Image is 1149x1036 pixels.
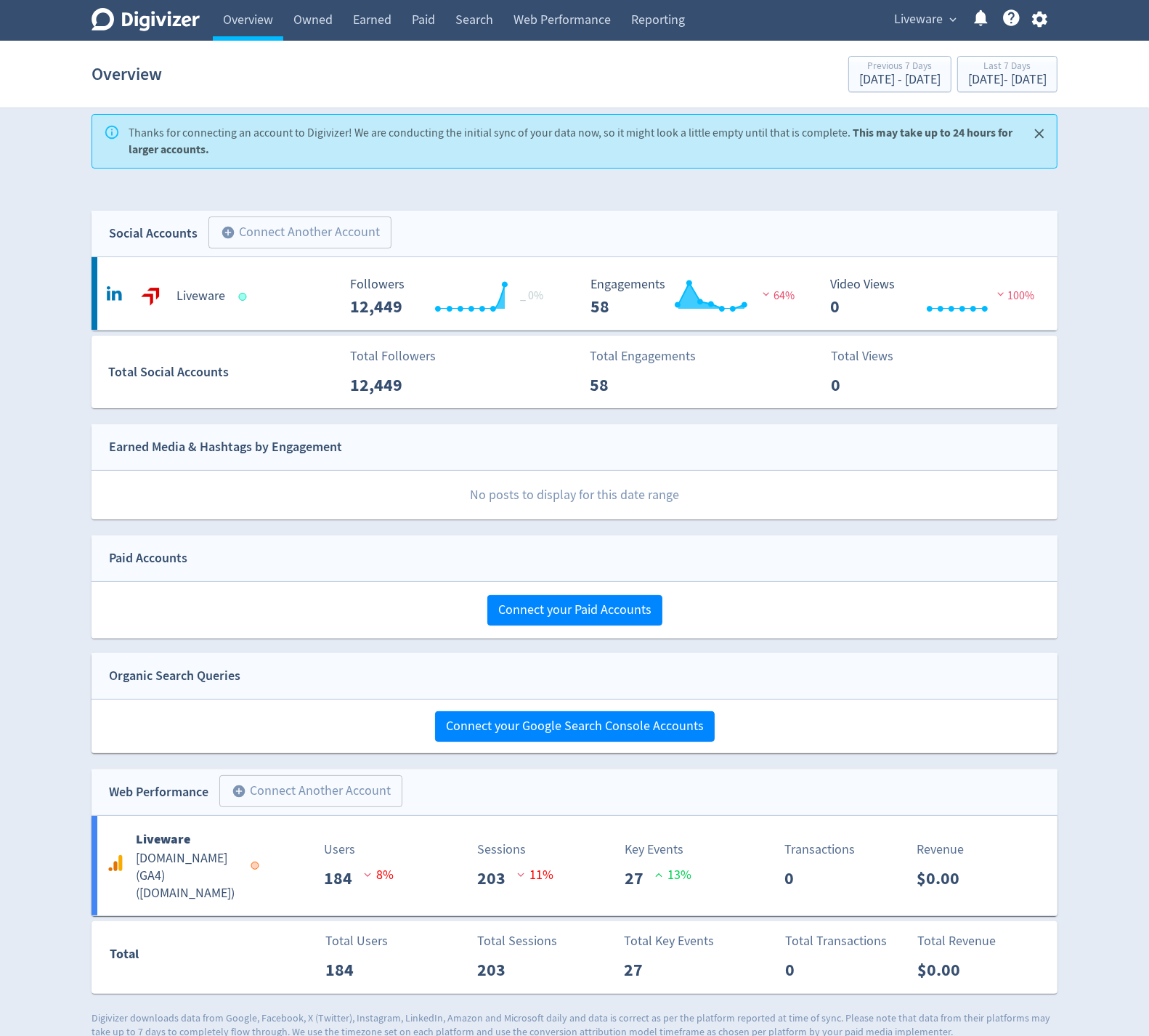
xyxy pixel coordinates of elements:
[92,471,1057,519] p: No posts to display for this date range
[325,931,388,951] p: Total Users
[446,720,704,733] span: Connect your Google Search Console Accounts
[477,865,517,891] p: 203
[624,931,714,951] p: Total Key Events
[590,347,696,366] p: Total Engagements
[251,862,264,870] span: Data not Synced
[92,816,1057,915] a: Liveware[DOMAIN_NAME] (GA4)([DOMAIN_NAME])Users184 8%Sessions203 11%Key Events27 13%Transactions0...
[785,931,887,951] p: Total Transactions
[894,8,943,31] span: Liveware
[487,602,662,618] a: Connect your Paid Accounts
[624,957,654,983] p: 27
[831,347,914,366] p: Total Views
[968,61,1047,73] div: Last 7 Days
[831,372,914,398] p: 0
[109,437,342,458] div: Earned Media & Hashtags by Engagement
[136,850,237,902] h5: [DOMAIN_NAME] (GA4) ( [DOMAIN_NAME] )
[324,840,355,859] p: Users
[583,278,801,316] svg: Engagements 58
[994,288,1035,303] span: 100%
[917,931,996,951] p: Total Revenue
[625,865,655,891] p: 27
[208,777,402,807] a: Connect Another Account
[208,216,391,248] button: Connect Another Account
[1028,122,1052,146] button: Close
[136,282,165,311] img: Liveware undefined
[129,125,1012,157] strong: This may take up to 24 hours for larger accounts.
[92,51,162,97] h1: Overview
[521,288,544,303] span: _ 0%
[435,711,715,742] button: Connect your Google Search Console Accounts
[477,840,526,859] p: Sessions
[655,865,691,885] p: 13 %
[109,782,208,803] div: Web Performance
[221,225,235,240] span: add_circle
[435,718,715,734] a: Connect your Google Search Console Accounts
[784,840,855,859] p: Transactions
[957,56,1057,92] button: Last 7 Days[DATE]- [DATE]
[350,372,434,398] p: 12,449
[859,73,941,86] div: [DATE] - [DATE]
[239,293,251,301] span: Data last synced: 16 Sep 2025, 8:02am (AEST)
[759,288,774,299] img: negative-performance.svg
[946,13,959,26] span: expand_more
[109,223,198,244] div: Social Accounts
[848,56,951,92] button: Previous 7 Days[DATE] - [DATE]
[176,288,225,305] h5: Liveware
[344,278,561,316] svg: Followers ---
[917,865,971,891] p: $0.00
[325,957,365,983] p: 184
[364,865,394,885] p: 8 %
[109,665,240,687] div: Organic Search Queries
[109,548,187,569] div: Paid Accounts
[824,278,1042,316] svg: Video Views 0
[478,931,558,951] p: Total Sessions
[350,347,436,366] p: Total Followers
[110,944,252,971] div: Total
[498,604,651,617] span: Connect your Paid Accounts
[785,957,806,983] p: 0
[219,775,402,807] button: Connect Another Account
[487,595,662,626] button: Connect your Paid Accounts
[517,865,553,885] p: 11 %
[129,119,1016,163] div: Thanks for connecting an account to Digivizer! We are conducting the initial sync of your data no...
[136,830,190,848] b: Liveware
[759,288,795,303] span: 64%
[784,865,805,891] p: 0
[590,372,673,398] p: 58
[625,840,683,859] p: Key Events
[859,61,941,73] div: Previous 7 Days
[994,288,1008,299] img: negative-performance.svg
[478,957,518,983] p: 203
[917,957,972,983] p: $0.00
[92,257,1057,330] a: Liveware undefinedLiveware Followers --- _ 0% Followers 12,449 Engagements 58 Engagements 58 64% ...
[232,784,246,798] span: add_circle
[108,362,340,383] div: Total Social Accounts
[198,219,391,248] a: Connect Another Account
[968,73,1047,86] div: [DATE] - [DATE]
[324,865,364,891] p: 184
[889,8,960,31] button: Liveware
[107,854,124,872] svg: Google Analytics
[917,840,964,859] p: Revenue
